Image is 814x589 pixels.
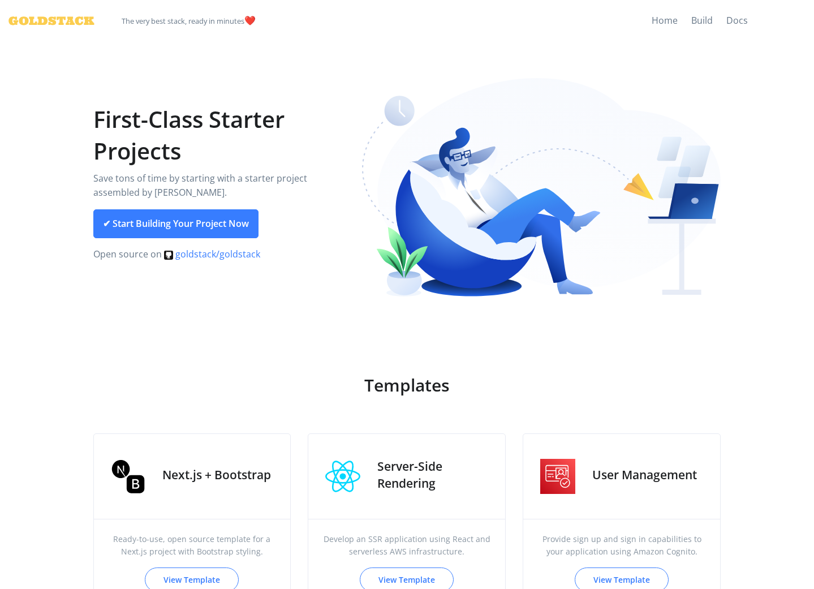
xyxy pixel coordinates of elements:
p: Open source on [93,247,345,262]
a: ✔ Start Building Your Project Now [93,209,259,239]
img: Relaxing coder [362,78,721,301]
a: goldstack/goldstack [164,248,260,260]
span: Develop an SSR application using React and serverless AWS infrastructure. [322,533,492,558]
h3: Next.js + Bootstrap [162,467,272,483]
img: Template Image 1 [523,434,592,519]
h2: Templates [282,373,533,397]
span: ️❤️ [122,9,256,33]
p: Save tons of time by starting with a starter project assembled by [PERSON_NAME]. [93,171,345,200]
iframe: GitHub Star Goldstack [755,14,806,25]
h1: First-Class Starter Projects [93,104,345,167]
a: Goldstack Logo [8,9,85,33]
h3: Server-Side Rendering [377,458,487,492]
img: svg%3e [164,251,173,260]
span: Ready-to-use, open source template for a Next.js project with Bootstrap styling. [107,533,277,558]
small: The very best stack, ready in minutes [122,16,244,26]
img: Template Image 1 [308,434,377,519]
span: Provide sign up and sign in capabilities to your application using Amazon Cognito. [537,533,707,558]
img: Template Image 1 [94,434,163,519]
h3: User Management [592,467,702,483]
